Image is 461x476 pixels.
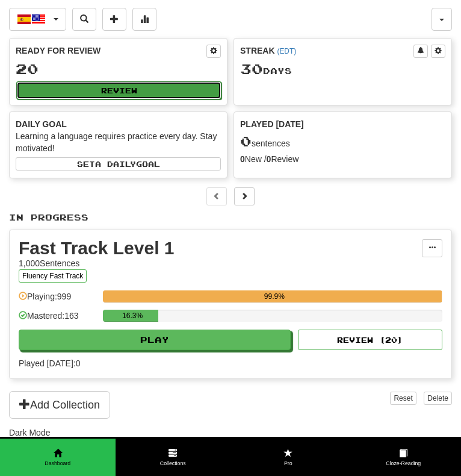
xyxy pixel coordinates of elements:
button: Fluency Fast Track [19,269,87,283]
div: 20 [16,61,221,77]
div: Fast Track Level 1 [19,239,422,257]
strong: 0 [267,154,271,164]
span: Collections [116,460,231,468]
button: Play [19,330,291,350]
span: a daily [95,160,136,168]
button: Search sentences [72,8,96,31]
a: (EDT) [277,47,296,55]
span: 30 [240,60,263,77]
div: New / Review [240,153,445,165]
button: More stats [132,8,156,31]
div: Ready for Review [16,45,206,57]
div: Playing: 999 [19,290,97,310]
button: Add sentence to collection [102,8,126,31]
button: Add Collection [9,391,110,419]
button: Reset [390,392,416,405]
div: Day s [240,61,445,77]
span: Played [DATE] [240,118,304,130]
span: Played [DATE]: 0 [19,357,442,369]
div: Learning a language requires practice every day. Stay motivated! [16,130,221,154]
button: Seta dailygoal [16,157,221,171]
p: In Progress [9,211,452,224]
strong: 0 [240,154,245,164]
span: Pro [230,460,346,468]
div: Streak [240,45,413,57]
div: Mastered: 163 [19,310,97,330]
div: sentences [240,134,445,149]
button: Review (20) [298,330,442,350]
div: 1,000 Sentences [19,257,422,269]
div: 99.9% [107,290,442,302]
div: Daily Goal [16,118,221,130]
div: Dark Mode [9,427,452,439]
button: Review [16,81,221,99]
span: 0 [240,133,252,149]
button: Delete [424,392,452,405]
div: 16.3% [107,310,158,322]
